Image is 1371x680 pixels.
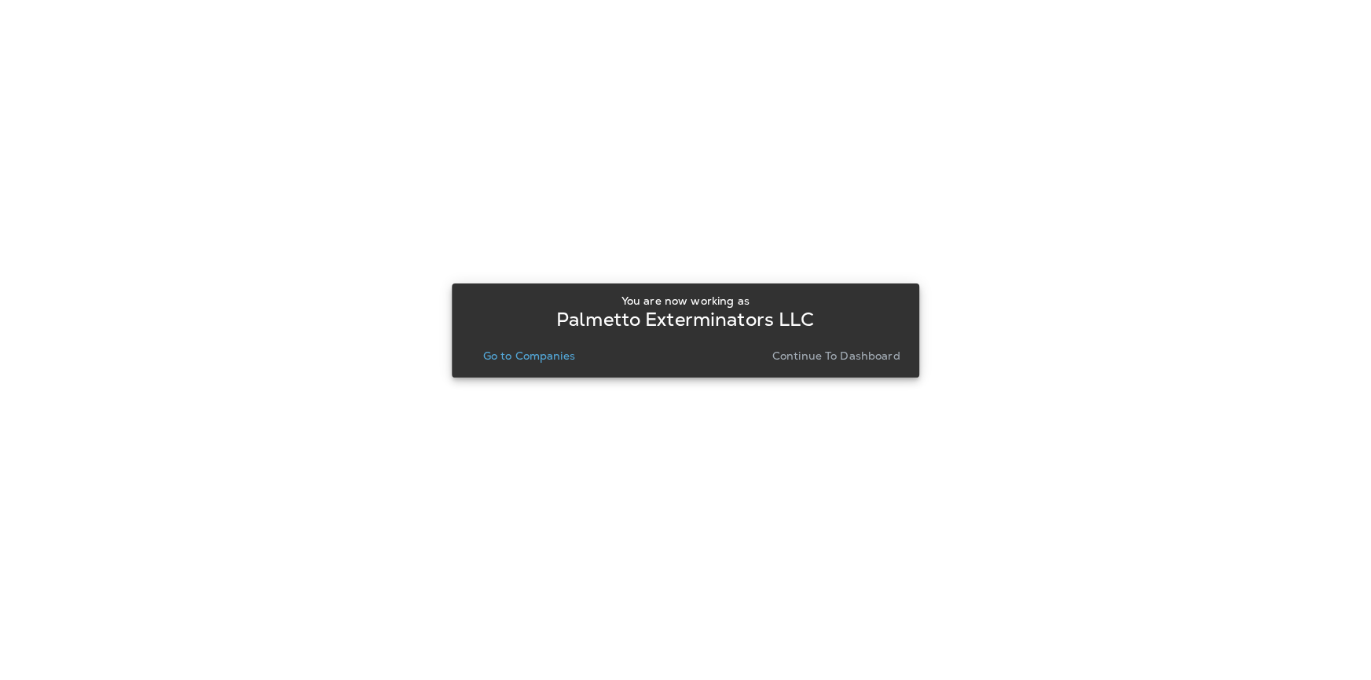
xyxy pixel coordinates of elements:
p: Go to Companies [483,349,575,362]
button: Go to Companies [477,345,581,367]
p: Palmetto Exterminators LLC [556,313,815,326]
button: Continue to Dashboard [766,345,907,367]
p: Continue to Dashboard [772,349,900,362]
p: You are now working as [621,294,750,307]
